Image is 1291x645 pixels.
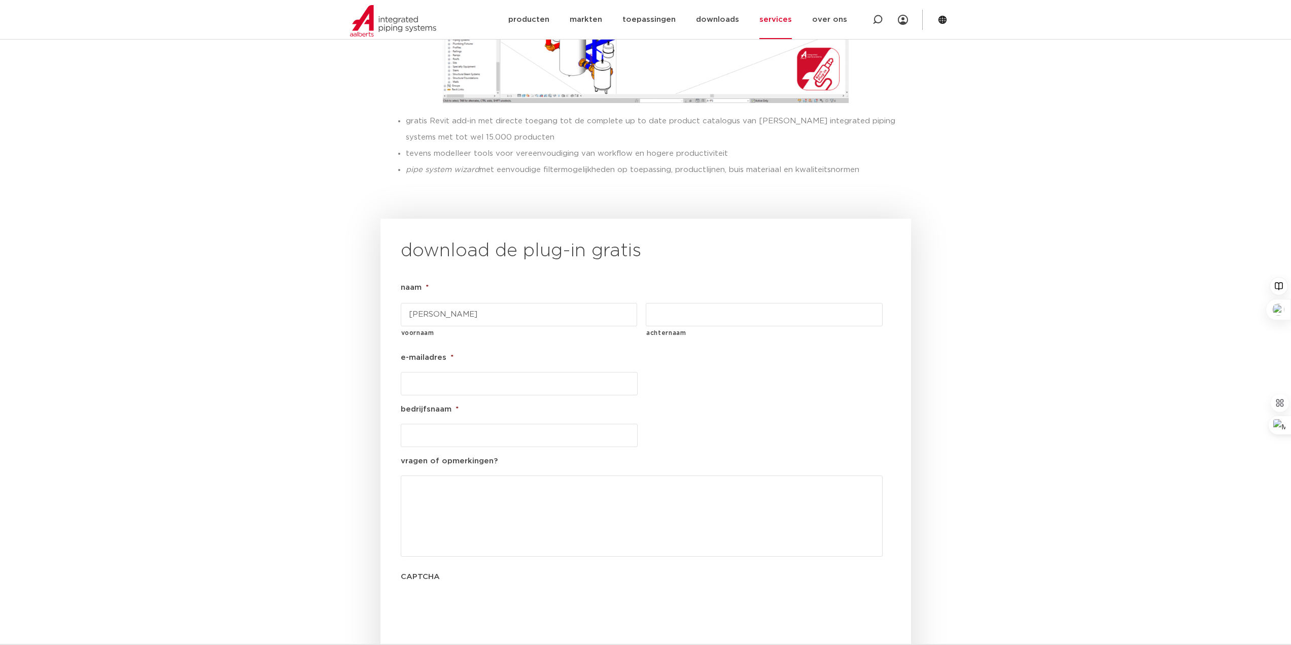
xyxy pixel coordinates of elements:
[406,162,906,178] li: met eenvoudige filtermogelijkheden op toepassing, productlijnen, buis materiaal en kwaliteitsnormen
[406,146,906,162] li: tevens modelleer tools voor vereenvoudiging van workflow en hogere productiviteit
[401,591,555,630] iframe: reCAPTCHA
[401,353,453,363] label: e-mailadres
[406,166,479,174] em: pipe system wizard
[401,327,638,339] label: voornaam
[401,572,440,582] label: CAPTCHA
[401,283,429,293] label: naam
[406,113,906,146] li: gratis Revit add-in met directe toegang tot de complete up to date product catalogus van [PERSON_...
[646,327,883,339] label: achternaam
[401,239,891,263] h2: download de plug-in gratis
[401,404,459,415] label: bedrijfsnaam
[401,456,498,466] label: vragen of opmerkingen?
